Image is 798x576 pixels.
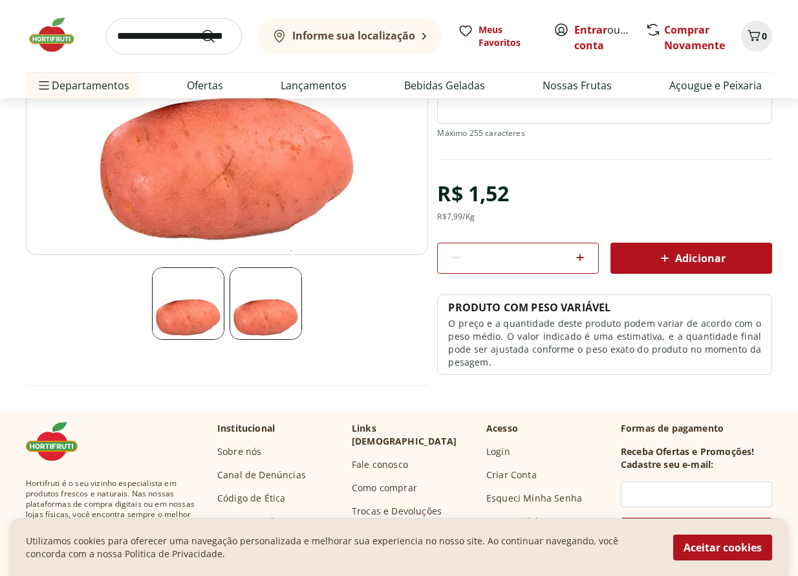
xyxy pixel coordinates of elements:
[486,515,548,528] a: Meus Pedidos
[543,78,612,93] a: Nossas Frutas
[574,23,607,37] a: Entrar
[404,78,485,93] a: Bebidas Geladas
[352,458,408,471] a: Fale conosco
[352,482,417,494] a: Como comprar
[741,21,772,52] button: Carrinho
[26,535,658,560] p: Utilizamos cookies para oferecer uma navegação personalizada e melhorar sua experiencia no nosso ...
[669,78,762,93] a: Açougue e Peixaria
[448,300,610,315] p: PRODUTO COM PESO VARIÁVEL
[152,267,224,340] img: Principal
[217,515,274,528] a: Leve Natural
[217,445,261,458] a: Sobre nós
[26,16,91,54] img: Hortifruti
[621,422,772,435] p: Formas de pagamento
[352,422,476,448] p: Links [DEMOGRAPHIC_DATA]
[657,250,726,266] span: Adicionar
[621,445,754,458] h3: Receba Ofertas e Promoções!
[479,23,538,49] span: Meus Favoritos
[200,28,232,44] button: Submit Search
[486,422,518,435] p: Acesso
[448,317,761,369] p: O preço e a quantidade deste produto podem variar de acordo com o peso médio. O valor indicado é ...
[621,458,713,471] h3: Cadastre seu e-mail:
[574,23,645,52] a: Criar conta
[26,478,197,551] span: Hortifruti é o seu vizinho especialista em produtos frescos e naturais. Nas nossas plataformas de...
[106,18,242,54] input: search
[26,422,91,461] img: Hortifruti
[217,492,285,505] a: Código de Ética
[486,445,510,458] a: Login
[217,469,306,482] a: Canal de Denúncias
[673,535,772,560] button: Aceitar cookies
[610,243,772,274] button: Adicionar
[762,30,767,42] span: 0
[574,22,632,53] span: ou
[36,70,52,101] button: Menu
[230,267,302,340] img: Principal
[621,518,772,549] button: Cadastrar
[486,492,582,505] a: Esqueci Minha Senha
[217,422,275,435] p: Institucional
[458,23,538,49] a: Meus Favoritos
[437,212,474,222] div: R$ 7,99 /Kg
[281,78,347,93] a: Lançamentos
[664,23,725,52] a: Comprar Novamente
[352,505,442,518] a: Trocas e Devoluções
[486,469,537,482] a: Criar Conta
[437,175,509,212] div: R$ 1,52
[36,70,129,101] span: Departamentos
[292,28,415,43] b: Informe sua localização
[187,78,223,93] a: Ofertas
[257,18,442,54] button: Informe sua localização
